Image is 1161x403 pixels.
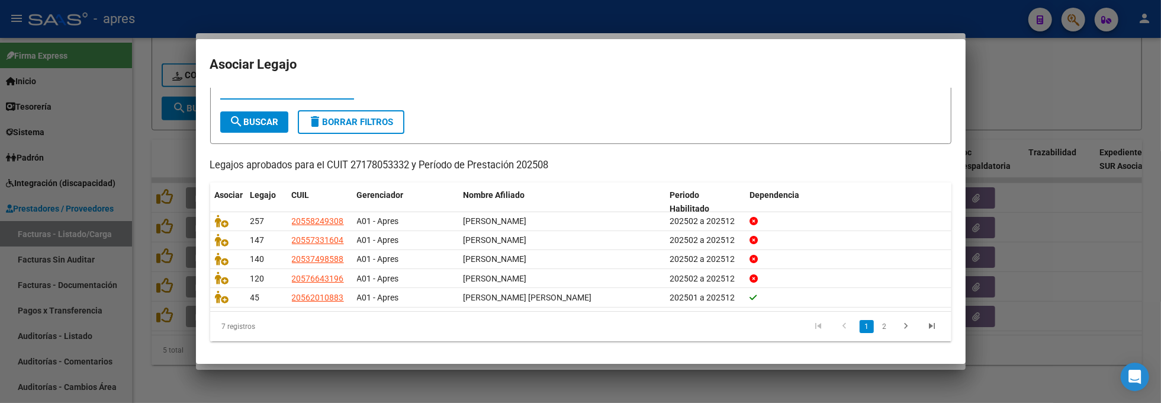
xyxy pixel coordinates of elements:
[670,234,740,247] div: 202502 a 202512
[459,183,665,222] datatable-header-cell: Nombre Afiliado
[895,320,918,333] a: go to next page
[1121,363,1149,391] div: Open Intercom Messenger
[464,190,525,200] span: Nombre Afiliado
[250,190,276,200] span: Legajo
[357,216,399,226] span: A01 - Apres
[745,183,951,222] datatable-header-cell: Dependencia
[858,316,876,337] li: page 1
[357,254,399,264] span: A01 - Apres
[292,235,344,245] span: 20557331604
[210,158,951,173] p: Legajos aprobados para el CUIT 27178053332 y Período de Prestación 202508
[292,190,310,200] span: CUIL
[464,235,527,245] span: VIDES SIMON
[670,272,740,286] div: 202502 a 202512
[357,274,399,283] span: A01 - Apres
[230,114,244,129] mat-icon: search
[876,316,893,337] li: page 2
[292,293,344,302] span: 20562010883
[250,293,260,302] span: 45
[250,216,265,226] span: 257
[464,274,527,283] span: MAGALLANES BRUNO MARTIN
[352,183,459,222] datatable-header-cell: Gerenciador
[308,117,394,127] span: Borrar Filtros
[357,190,404,200] span: Gerenciador
[670,252,740,266] div: 202502 a 202512
[665,183,745,222] datatable-header-cell: Periodo Habilitado
[220,111,288,133] button: Buscar
[464,254,527,264] span: BLANCO FEDERICO
[210,312,356,341] div: 7 registros
[250,235,265,245] span: 147
[750,190,799,200] span: Dependencia
[921,320,944,333] a: go to last page
[357,293,399,302] span: A01 - Apres
[308,114,323,129] mat-icon: delete
[215,190,243,200] span: Asociar
[230,117,279,127] span: Buscar
[877,320,892,333] a: 2
[808,320,830,333] a: go to first page
[292,216,344,226] span: 20558249308
[357,235,399,245] span: A01 - Apres
[670,190,709,213] span: Periodo Habilitado
[834,320,856,333] a: go to previous page
[298,110,404,134] button: Borrar Filtros
[860,320,874,333] a: 1
[464,216,527,226] span: MARZZAN BRUNO DANIEL
[464,293,592,302] span: ORMACHEA GONZALEZ GABRIEL MARTIN
[210,53,951,76] h2: Asociar Legajo
[292,274,344,283] span: 20576643196
[670,291,740,305] div: 202501 a 202512
[287,183,352,222] datatable-header-cell: CUIL
[292,254,344,264] span: 20537498588
[670,215,740,228] div: 202502 a 202512
[246,183,287,222] datatable-header-cell: Legajo
[210,183,246,222] datatable-header-cell: Asociar
[250,254,265,264] span: 140
[250,274,265,283] span: 120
